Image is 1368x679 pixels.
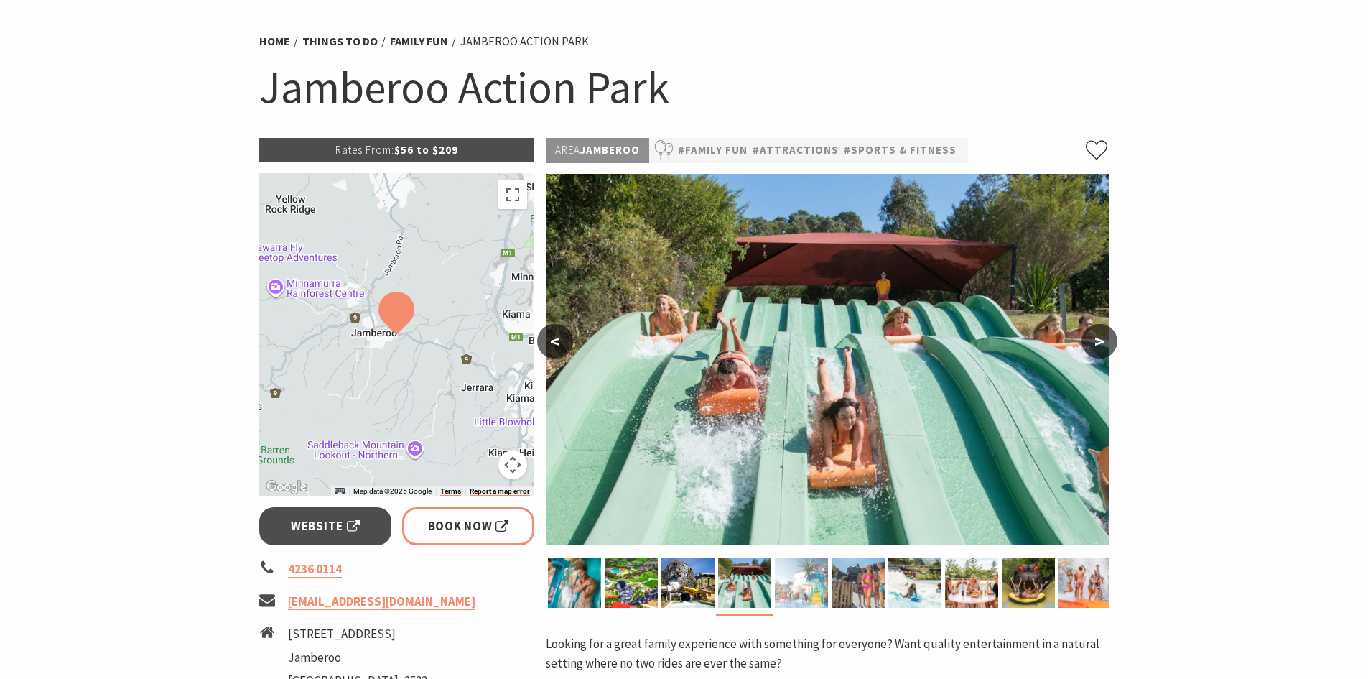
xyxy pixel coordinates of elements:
img: Jamberoo...where you control the Action! [832,558,885,608]
button: < [537,324,573,359]
span: Book Now [428,517,509,536]
button: > [1081,324,1117,359]
a: Things To Do [302,34,378,49]
img: Drop into the Darkness on The Taipan! [1002,558,1055,608]
a: Terms (opens in new tab) [440,487,461,496]
li: Jamberoo [288,648,427,668]
a: [EMAIL_ADDRESS][DOMAIN_NAME] [288,593,475,610]
img: Google [263,478,310,496]
span: Rates From: [335,143,394,157]
p: Jamberoo [546,138,649,163]
span: Area [555,143,580,157]
a: #Sports & Fitness [844,142,957,160]
button: Toggle fullscreen view [498,180,527,209]
li: Jamberoo Action Park [460,32,589,51]
a: #Attractions [753,142,839,160]
a: Book Now [402,507,535,545]
p: $56 to $209 [259,138,535,162]
span: Map data ©2025 Google [353,487,432,495]
img: only at Jamberoo...where you control the action! [718,558,771,608]
img: Bombora Seafood Bombora Scoop [945,558,998,608]
p: Looking for a great family experience with something for everyone? Want quality entertainment in ... [546,634,1109,673]
img: A Truly Hair Raising Experience - The Stinger, only at Jamberoo! [548,558,601,608]
img: Jamberoo Action Park [605,558,658,608]
button: Map camera controls [498,451,527,479]
a: 4236 0114 [288,561,342,578]
a: Family Fun [390,34,448,49]
span: Website [291,517,360,536]
img: Jamberoo Action Park [775,558,828,608]
h1: Jamberoo Action Park [259,58,1109,116]
a: Home [259,34,290,49]
a: Website [259,507,392,545]
a: #Family Fun [678,142,748,160]
img: The Perfect Storm [661,558,715,608]
button: Keyboard shortcuts [335,486,345,496]
a: Open this area in Google Maps (opens a new window) [263,478,310,496]
a: Report a map error [470,487,530,496]
img: only at Jamberoo...where you control the action! [546,174,1109,545]
img: Fun for everyone at Banjo's Billabong [1058,558,1112,608]
img: Feel The Rush, race your mates - Octo-Racer, only at Jamberoo Action Park [888,558,941,608]
li: [STREET_ADDRESS] [288,624,427,644]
